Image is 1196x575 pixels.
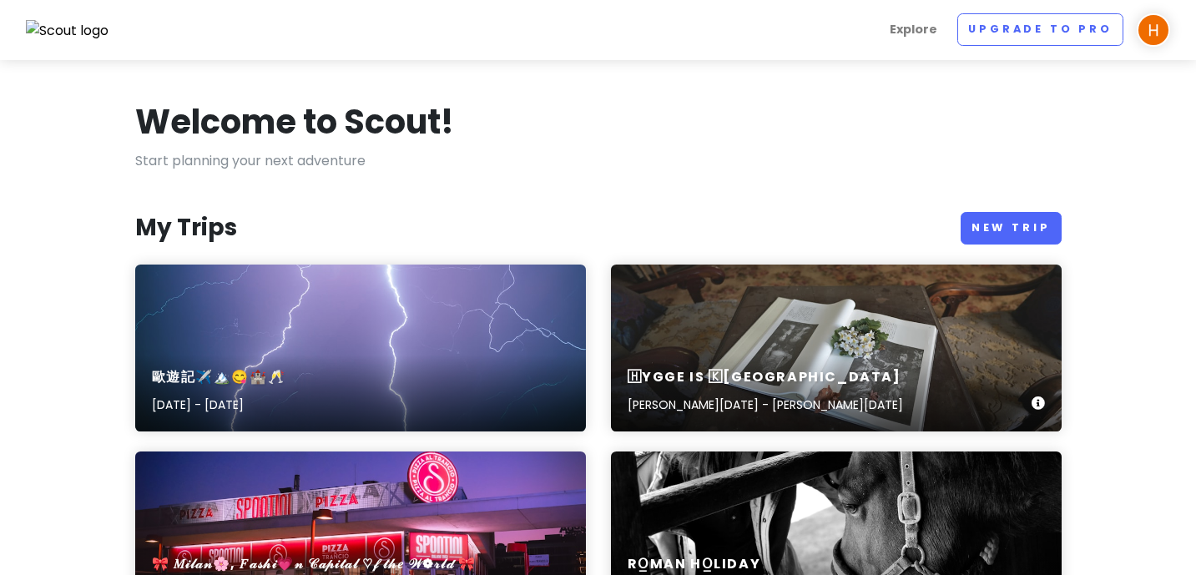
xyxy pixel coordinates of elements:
[1137,13,1170,47] img: User profile
[26,20,109,42] img: Scout logo
[957,13,1123,46] a: Upgrade to Pro
[883,13,944,46] a: Explore
[152,556,477,573] h6: 🎀 𝑀𝒾𝓁𝒶𝓃🌸, 𝐹𝒶𝓈𝒽𝒾💗𝓃 𝒞𝒶𝓅𝒾𝓉𝒶𝓁 ♡𝒻 𝓉𝒽𝑒 𝒲❁𝓇𝓁𝒹 🎀
[628,396,903,414] p: [PERSON_NAME][DATE] - [PERSON_NAME][DATE]
[628,369,903,386] h6: 🄷ygge is 🄺[GEOGRAPHIC_DATA]
[135,100,454,144] h1: Welcome to Scout!
[628,556,761,573] h6: Ro̲man Ho̲liday
[135,265,586,431] a: a couple of lightning strikes over the ocean歐遊記✈️🏔️😋🏰🥂[DATE] - [DATE]
[135,213,237,243] h3: My Trips
[611,265,1062,431] a: an open book sitting on top of a wooden table🄷ygge is 🄺[GEOGRAPHIC_DATA][PERSON_NAME][DATE] - [PE...
[152,396,286,414] p: [DATE] - [DATE]
[152,369,286,386] h6: 歐遊記✈️🏔️😋🏰🥂
[135,150,1062,172] p: Start planning your next adventure
[961,212,1062,245] a: New Trip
